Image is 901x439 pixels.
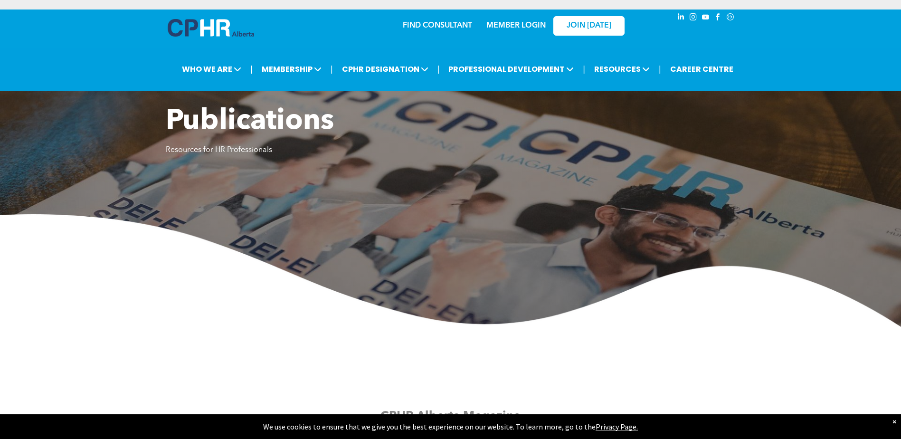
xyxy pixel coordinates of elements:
[446,60,577,78] span: PROFESSIONAL DEVELOPMENT
[166,107,334,136] span: Publications
[591,60,653,78] span: RESOURCES
[331,59,333,79] li: |
[179,60,244,78] span: WHO WE ARE
[168,19,254,37] img: A blue and white logo for cp alberta
[486,22,546,29] a: MEMBER LOGIN
[403,22,472,29] a: FIND CONSULTANT
[688,12,699,25] a: instagram
[339,60,431,78] span: CPHR DESIGNATION
[701,12,711,25] a: youtube
[250,59,253,79] li: |
[380,410,521,422] span: CPHR Alberta Magazine
[553,16,625,36] a: JOIN [DATE]
[596,422,638,431] a: Privacy Page.
[892,417,896,426] div: Dismiss notification
[725,12,736,25] a: Social network
[437,59,440,79] li: |
[659,59,661,79] li: |
[667,60,736,78] a: CAREER CENTRE
[713,12,723,25] a: facebook
[567,21,611,30] span: JOIN [DATE]
[583,59,585,79] li: |
[166,146,272,154] span: Resources for HR Professionals
[676,12,686,25] a: linkedin
[259,60,324,78] span: MEMBERSHIP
